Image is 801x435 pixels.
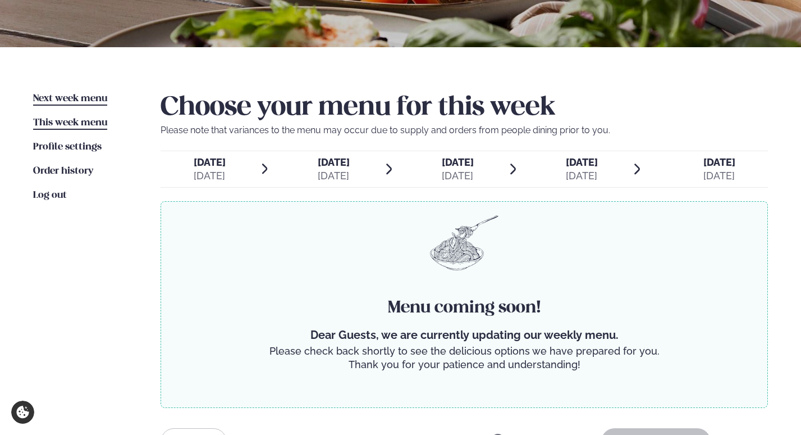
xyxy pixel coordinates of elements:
span: [DATE] [566,156,598,168]
span: Profile settings [33,142,102,152]
p: Please note that variances to the menu may occur due to supply and orders from people dining prio... [161,124,768,137]
div: [DATE] [442,169,474,183]
a: Profile settings [33,141,102,154]
span: [DATE] [318,156,350,168]
span: Order history [33,166,93,176]
div: [DATE] [703,169,735,183]
p: Please check back shortly to see the delicious options we have prepared for you. Thank you for yo... [268,345,660,371]
span: [DATE] [442,156,474,168]
a: Next week menu [33,92,107,106]
img: pasta [430,215,498,270]
div: [DATE] [318,169,350,183]
a: Cookie settings [11,401,34,424]
a: This week menu [33,116,107,130]
span: This week menu [33,118,107,128]
span: Log out [33,191,67,200]
div: [DATE] [194,169,226,183]
span: Next week menu [33,94,107,103]
h4: Menu coming soon! [268,297,660,319]
div: [DATE] [566,169,598,183]
h2: Choose your menu for this week [161,92,768,124]
a: Log out [33,189,67,202]
span: [DATE] [194,156,226,168]
a: Order history [33,165,93,178]
span: [DATE] [703,156,735,168]
p: Dear Guests, we are currently updating our weekly menu. [268,328,660,342]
